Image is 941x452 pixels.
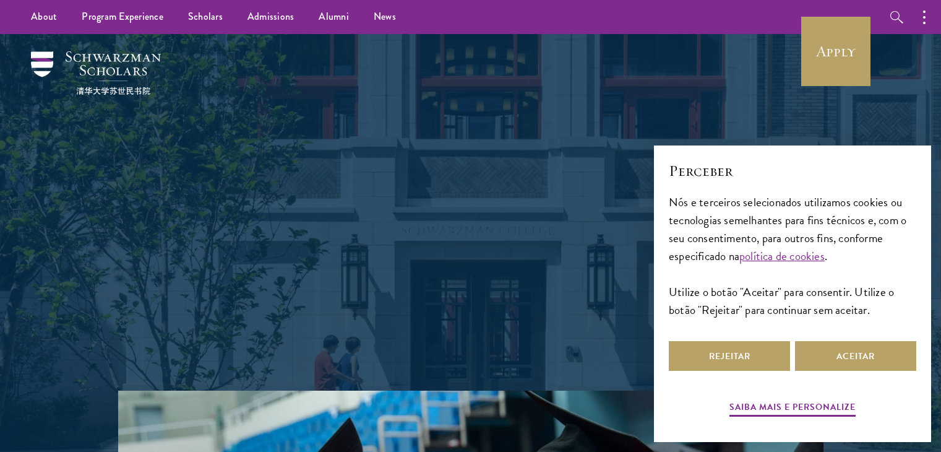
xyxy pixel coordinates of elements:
[669,341,790,371] button: Rejeitar
[669,193,906,265] font: Nós e terceiros selecionados utilizamos cookies ou tecnologias semelhantes para fins técnicos e, ...
[836,350,875,363] font: Aceitar
[729,401,856,414] font: Saiba mais e personalize
[669,283,894,319] font: Utilize o botão "Aceitar" para consentir. Utilize o botão "Rejeitar" para continuar sem aceitar.
[729,398,856,419] button: Saiba mais e personalize
[739,247,825,265] a: política de cookies
[709,350,750,363] font: Rejeitar
[825,247,827,265] font: .
[795,341,916,371] button: Aceitar
[669,161,733,180] font: Perceber
[801,17,870,86] a: Apply
[31,51,161,95] img: Schwarzman Scholars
